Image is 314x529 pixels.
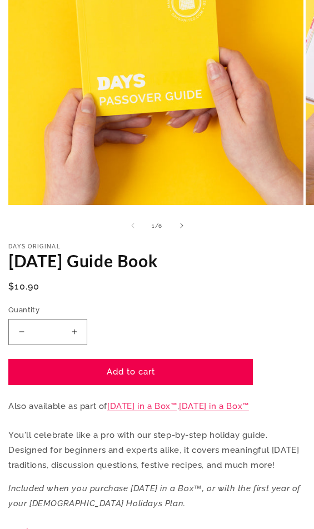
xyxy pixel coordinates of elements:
a: [DATE] in a Box™ [107,401,177,411]
button: Slide left [121,213,145,238]
label: Quantity [8,305,214,316]
p: You'll celebrate like a pro with our step-by-step holiday guide. Designed for beginners and exper... [8,428,306,473]
button: Slide right [170,213,194,238]
p: Days Original [8,243,306,250]
i: Included when you purchase [DATE] in a Box™, or with the first year of your [DEMOGRAPHIC_DATA] Ho... [8,483,301,508]
button: Add to cart [8,359,253,385]
span: $10.90 [8,280,40,293]
h1: [DATE] Guide Book [8,250,306,272]
span: / [155,221,159,231]
span: 6 [158,221,162,231]
a: [DATE] in a Box™ [179,401,249,411]
span: 1 [152,221,155,231]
